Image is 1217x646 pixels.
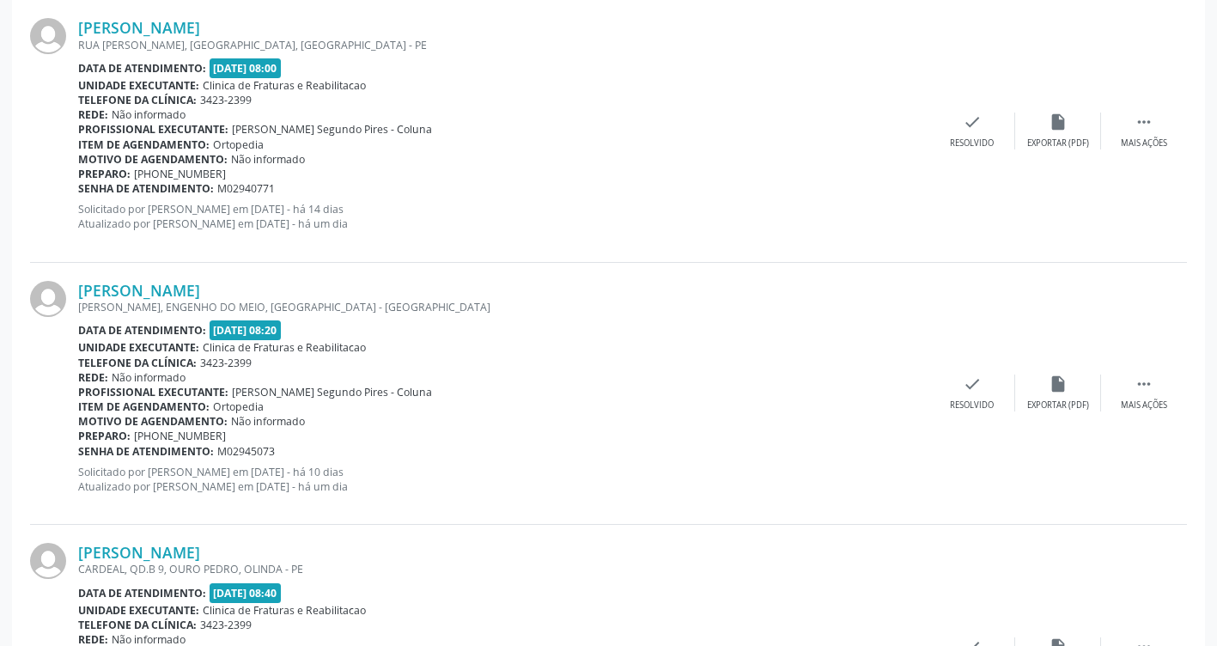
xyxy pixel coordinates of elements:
[203,340,366,355] span: Clinica de Fraturas e Reabilitacao
[78,93,197,107] b: Telefone da clínica:
[1121,137,1167,149] div: Mais ações
[1049,113,1068,131] i: insert_drive_file
[1135,113,1153,131] i: 
[1027,137,1089,149] div: Exportar (PDF)
[963,113,982,131] i: check
[112,370,186,385] span: Não informado
[78,429,131,443] b: Preparo:
[78,356,197,370] b: Telefone da clínica:
[232,122,432,137] span: [PERSON_NAME] Segundo Pires - Coluna
[78,181,214,196] b: Senha de atendimento:
[963,375,982,393] i: check
[200,618,252,632] span: 3423-2399
[30,18,66,54] img: img
[217,181,275,196] span: M02940771
[78,122,228,137] b: Profissional executante:
[78,465,929,494] p: Solicitado por [PERSON_NAME] em [DATE] - há 10 dias Atualizado por [PERSON_NAME] em [DATE] - há u...
[1027,399,1089,411] div: Exportar (PDF)
[200,93,252,107] span: 3423-2399
[210,583,282,603] span: [DATE] 08:40
[78,399,210,414] b: Item de agendamento:
[950,137,994,149] div: Resolvido
[78,603,199,618] b: Unidade executante:
[30,281,66,317] img: img
[203,603,366,618] span: Clinica de Fraturas e Reabilitacao
[30,543,66,579] img: img
[78,38,929,52] div: RUA [PERSON_NAME], [GEOGRAPHIC_DATA], [GEOGRAPHIC_DATA] - PE
[78,300,929,314] div: [PERSON_NAME], ENGENHO DO MEIO, [GEOGRAPHIC_DATA] - [GEOGRAPHIC_DATA]
[231,414,305,429] span: Não informado
[1135,375,1153,393] i: 
[78,137,210,152] b: Item de agendamento:
[78,61,206,76] b: Data de atendimento:
[78,444,214,459] b: Senha de atendimento:
[78,107,108,122] b: Rede:
[78,414,228,429] b: Motivo de agendamento:
[78,323,206,338] b: Data de atendimento:
[1049,375,1068,393] i: insert_drive_file
[78,167,131,181] b: Preparo:
[78,543,200,562] a: [PERSON_NAME]
[210,58,282,78] span: [DATE] 08:00
[78,385,228,399] b: Profissional executante:
[78,281,200,300] a: [PERSON_NAME]
[1121,399,1167,411] div: Mais ações
[231,152,305,167] span: Não informado
[78,618,197,632] b: Telefone da clínica:
[203,78,366,93] span: Clinica de Fraturas e Reabilitacao
[200,356,252,370] span: 3423-2399
[213,137,264,152] span: Ortopedia
[232,385,432,399] span: [PERSON_NAME] Segundo Pires - Coluna
[78,340,199,355] b: Unidade executante:
[78,152,228,167] b: Motivo de agendamento:
[217,444,275,459] span: M02945073
[112,107,186,122] span: Não informado
[78,78,199,93] b: Unidade executante:
[78,586,206,600] b: Data de atendimento:
[78,370,108,385] b: Rede:
[78,202,929,231] p: Solicitado por [PERSON_NAME] em [DATE] - há 14 dias Atualizado por [PERSON_NAME] em [DATE] - há u...
[210,320,282,340] span: [DATE] 08:20
[78,562,929,576] div: CARDEAL, QD.B 9, OURO PEDRO, OLINDA - PE
[950,399,994,411] div: Resolvido
[213,399,264,414] span: Ortopedia
[134,429,226,443] span: [PHONE_NUMBER]
[78,18,200,37] a: [PERSON_NAME]
[134,167,226,181] span: [PHONE_NUMBER]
